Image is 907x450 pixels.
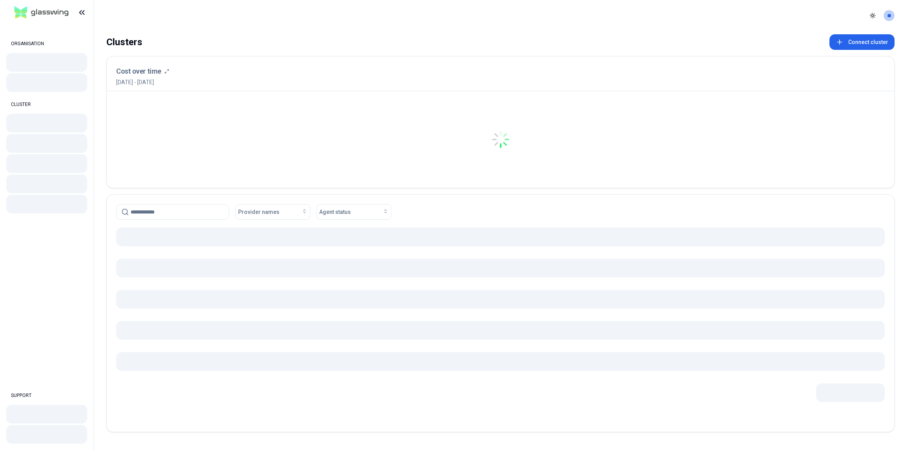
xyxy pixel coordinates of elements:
img: GlassWing [11,4,72,22]
div: ORGANISATION [6,36,87,51]
h3: Cost over time [116,66,161,77]
div: CLUSTER [6,97,87,112]
div: Clusters [106,34,142,50]
button: Connect cluster [829,34,895,50]
button: Provider names [235,204,310,220]
button: Agent status [316,204,391,220]
span: Agent status [319,208,351,216]
span: [DATE] - [DATE] [116,78,169,86]
span: Provider names [238,208,279,216]
div: SUPPORT [6,388,87,403]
